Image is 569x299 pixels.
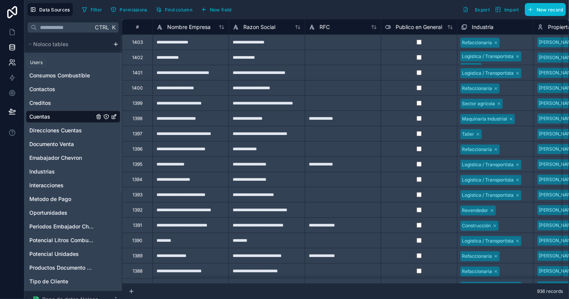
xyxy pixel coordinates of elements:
div: 1389 [133,253,142,259]
span: Contactos [29,85,55,93]
div: 1391 [133,222,142,228]
div: Emabajador Chevron [26,152,120,164]
div: Users [30,59,43,66]
div: Logistica / Transportista [462,161,514,168]
span: Filter [91,7,102,13]
button: Export [460,3,492,16]
div: 1397 [133,131,142,137]
div: Refaccionaria [462,39,492,46]
div: 1394 [132,177,142,183]
div: 1396 [133,146,142,152]
a: Potencial Litros Combustible [29,236,94,244]
div: 1393 [133,192,142,198]
div: Taller [462,131,474,138]
span: Publico en General [396,23,442,31]
a: Productos Documento Venta [29,264,94,272]
a: Potencial Unidades [29,250,94,258]
a: Tipo de Cliente [29,278,94,285]
div: Metodo de Pago [26,193,120,205]
div: Potencial Litros Combustible [26,234,120,246]
div: Logistica / Transportista [462,177,514,183]
a: Permissions [108,4,153,15]
span: Industrias [29,168,55,175]
div: Oportunidades [26,207,120,219]
a: Documento Venta [29,140,94,148]
span: Emabajador Chevron [29,154,82,162]
div: 1395 [133,161,142,167]
span: Interacciones [29,182,64,189]
button: New record [525,3,566,16]
span: Consumos Combustible [29,72,90,79]
span: Creditos [29,99,51,107]
div: Logistica / Transportista [462,238,514,244]
span: Find column [165,7,192,13]
div: Productos Documento Venta [26,262,120,274]
div: Sector agrícola [462,100,495,107]
span: Nombre Empresa [167,23,211,31]
div: 1390 [132,238,142,244]
div: Direcciones Cuentas [26,124,120,137]
span: Data Sources [39,7,70,13]
a: Consumos Combustible [29,72,94,79]
div: 1403 [132,39,143,45]
div: Logistica / Transportista [462,53,514,60]
button: Filter [79,4,105,15]
div: Maquinaria Industrial [462,116,507,122]
a: New record [522,3,566,16]
a: Contactos [29,85,94,93]
span: 936 records [537,288,563,294]
a: Direcciones Cuentas [29,127,94,134]
div: Refaccionaria [462,146,492,153]
span: Tipo de Cliente [29,278,68,285]
div: Industrias [26,166,120,178]
div: Consumos Combustible [26,69,120,82]
div: 1392 [133,207,142,213]
div: Tipo de Cliente [26,275,120,288]
div: Taller [462,64,474,71]
button: Noloco tables [26,39,110,50]
a: Emabajador Chevron [29,154,94,162]
span: Razon Social [243,23,275,31]
span: Industria [472,23,494,31]
span: Potencial Unidades [29,250,79,258]
div: Creditos [26,97,120,109]
a: Creditos [29,99,94,107]
div: Refaccionaria [462,253,492,260]
a: Periodos Embajador Chevron [29,223,94,230]
div: Construcción [462,222,491,229]
a: Industrias [29,168,94,175]
div: Logistica / Transportista [462,192,514,199]
div: Potencial Unidades [26,248,120,260]
a: Cuentas [29,113,94,121]
span: New record [537,7,563,13]
span: Cuentas [29,113,50,121]
div: 1388 [133,268,142,274]
span: RFC [320,23,330,31]
span: Noloco tables [33,40,69,48]
div: 1401 [133,70,142,76]
span: Ctrl [94,23,110,32]
span: New field [210,7,232,13]
span: Oportunidades [29,209,67,217]
div: 1400 [132,85,143,91]
div: Interacciones [26,179,120,191]
span: Import [504,7,519,13]
div: Logistica / Transportista [462,70,514,77]
a: Metodo de Pago [29,195,94,203]
a: User [29,58,94,66]
div: Documento Venta [26,138,120,150]
button: Import [492,3,522,16]
button: New field [198,4,234,15]
div: 1398 [133,116,142,122]
div: Logistica / Transportista [462,283,514,290]
div: 1402 [132,55,143,61]
a: Oportunidades [29,209,94,217]
span: Metodo de Pago [29,195,71,203]
button: Permissions [108,4,150,15]
div: User [26,56,120,68]
div: Contactos [26,83,120,95]
div: # [128,24,147,30]
div: 1399 [133,100,142,106]
div: Revendedor [462,207,488,214]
